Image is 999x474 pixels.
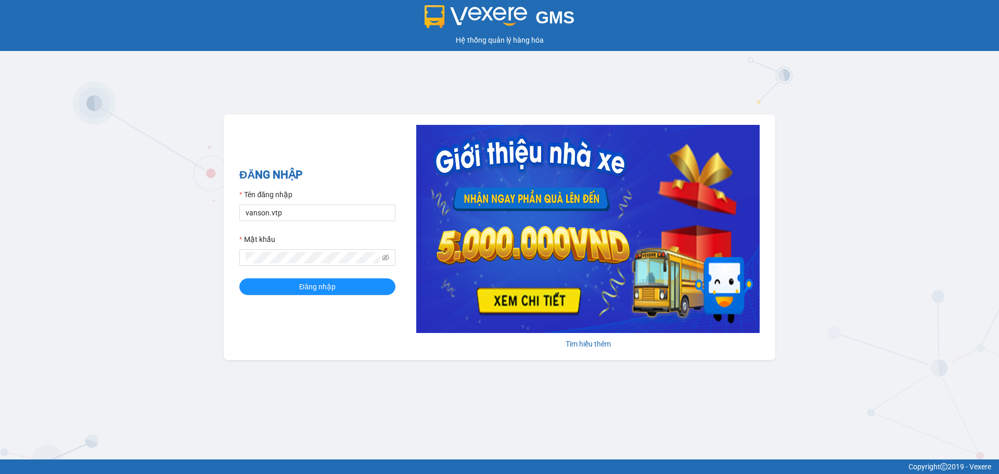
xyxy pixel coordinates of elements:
span: Đăng nhập [299,281,336,292]
div: Tìm hiểu thêm [416,338,760,350]
span: GMS [535,8,574,27]
a: GMS [425,16,575,24]
label: Mật khẩu [239,234,275,245]
input: Mật khẩu [246,252,380,263]
h2: ĐĂNG NHẬP [239,166,395,184]
div: Copyright 2019 - Vexere [8,461,991,472]
div: Hệ thống quản lý hàng hóa [3,34,996,46]
span: eye-invisible [382,254,389,261]
img: banner-0 [416,125,760,333]
img: logo 2 [425,5,528,28]
label: Tên đăng nhập [239,189,292,200]
span: copyright [940,463,947,470]
input: Tên đăng nhập [239,204,395,221]
button: Đăng nhập [239,278,395,295]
